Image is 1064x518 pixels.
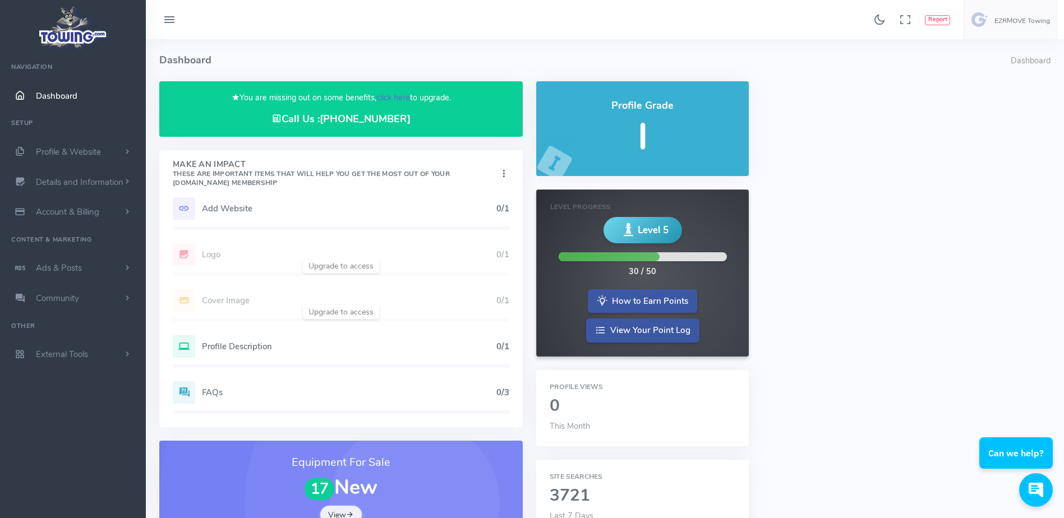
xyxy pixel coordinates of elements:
[588,289,697,313] a: How to Earn Points
[36,293,79,304] span: Community
[202,388,496,397] h5: FAQs
[36,177,123,188] span: Details and Information
[173,169,450,187] small: These are important items that will help you get the most out of your [DOMAIN_NAME] Membership
[376,92,410,103] a: click here
[173,477,509,500] h1: New
[173,160,498,187] h4: Make An Impact
[202,342,496,351] h5: Profile Description
[1011,55,1051,67] li: Dashboard
[550,420,590,432] span: This Month
[550,117,735,157] h5: I
[586,318,699,343] a: View Your Point Log
[173,91,509,104] p: You are missing out on some benefits, to upgrade.
[496,342,509,351] h5: 0/1
[550,100,735,112] h4: Profile Grade
[971,11,989,29] img: user-image
[36,90,77,101] span: Dashboard
[36,262,82,274] span: Ads & Posts
[36,146,101,158] span: Profile & Website
[202,204,496,213] h5: Add Website
[305,478,335,501] span: 17
[971,406,1064,518] iframe: Conversations
[496,204,509,213] h5: 0/1
[173,113,509,125] h4: Call Us :
[159,39,1011,81] h4: Dashboard
[550,487,735,505] h2: 3721
[35,3,111,51] img: logo
[550,473,735,480] h6: Site Searches
[496,388,509,397] h5: 0/3
[550,397,735,415] h2: 0
[994,17,1050,25] h6: EZRMOVE Towing
[173,454,509,471] h3: Equipment For Sale
[925,15,950,25] button: Report
[550,203,735,211] h6: Level Progress
[320,112,411,126] a: [PHONE_NUMBER]
[36,349,88,360] span: External Tools
[638,223,669,237] span: Level 5
[36,206,99,218] span: Account & Billing
[629,266,656,278] div: 30 / 50
[550,383,735,391] h6: Profile Views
